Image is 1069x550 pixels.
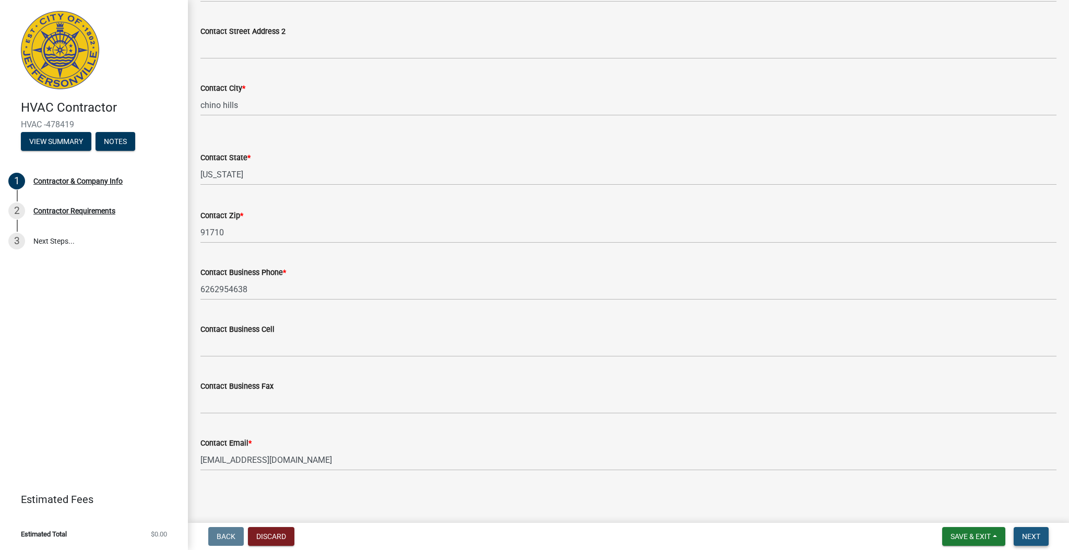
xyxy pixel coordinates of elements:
[21,531,67,537] span: Estimated Total
[200,440,252,447] label: Contact Email
[33,177,123,185] div: Contractor & Company Info
[8,489,171,510] a: Estimated Fees
[200,212,243,220] label: Contact Zip
[8,233,25,249] div: 3
[33,207,115,214] div: Contractor Requirements
[8,173,25,189] div: 1
[200,154,251,162] label: Contact State
[217,532,235,541] span: Back
[208,527,244,546] button: Back
[8,202,25,219] div: 2
[151,531,167,537] span: $0.00
[96,138,135,146] wm-modal-confirm: Notes
[200,269,286,277] label: Contact Business Phone
[21,132,91,151] button: View Summary
[248,527,294,546] button: Discard
[21,100,180,115] h4: HVAC Contractor
[200,85,245,92] label: Contact City
[942,527,1005,546] button: Save & Exit
[200,383,274,390] label: Contact Business Fax
[21,138,91,146] wm-modal-confirm: Summary
[200,28,286,35] label: Contact Street Address 2
[1022,532,1040,541] span: Next
[96,132,135,151] button: Notes
[21,119,167,129] span: HVAC -478419
[1014,527,1049,546] button: Next
[200,326,275,333] label: Contact Business Cell
[951,532,991,541] span: Save & Exit
[21,11,99,89] img: City of Jeffersonville, Indiana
